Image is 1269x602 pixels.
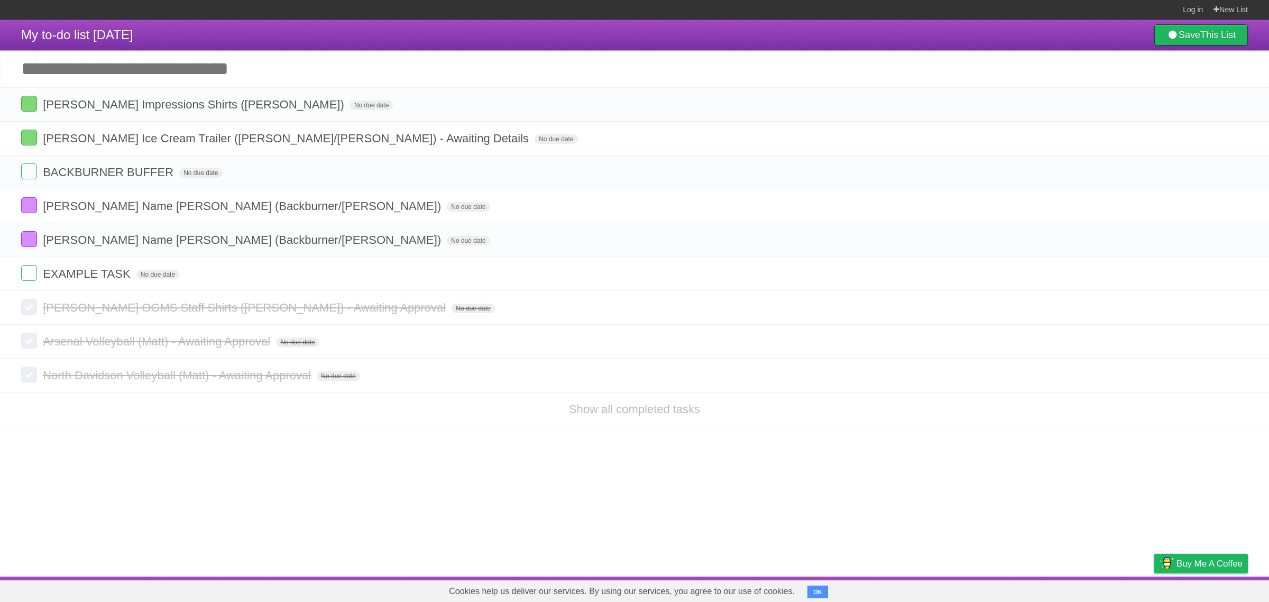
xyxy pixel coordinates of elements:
label: Done [21,130,37,145]
label: Done [21,96,37,112]
span: No due date [136,270,179,279]
a: Buy me a coffee [1154,554,1248,573]
label: Done [21,197,37,213]
a: Suggest a feature [1181,579,1248,599]
label: Done [21,163,37,179]
span: Buy me a coffee [1176,554,1243,573]
span: [PERSON_NAME] Name [PERSON_NAME] (Backburner/[PERSON_NAME]) [43,199,444,213]
a: About [1014,579,1036,599]
label: Done [21,299,37,315]
span: BACKBURNER BUFFER [43,166,176,179]
span: No due date [179,168,222,178]
span: No due date [452,304,494,313]
span: No due date [276,338,319,347]
span: EXAMPLE TASK [43,267,133,280]
img: Buy me a coffee [1160,554,1174,572]
label: Done [21,231,37,247]
a: Developers [1049,579,1091,599]
span: My to-do list [DATE] [21,28,133,42]
span: [PERSON_NAME] OGMS Staff Shirts ([PERSON_NAME]) - Awaiting Approval [43,301,448,314]
span: Arsenal Volleyball (Matt) - Awaiting Approval [43,335,273,348]
label: Done [21,333,37,349]
span: No due date [535,134,577,144]
span: No due date [447,236,490,245]
span: No due date [317,371,360,381]
label: Done [21,367,37,382]
span: No due date [447,202,490,212]
span: Cookies help us deliver our services. By using our services, you agree to our use of cookies. [438,581,805,602]
span: [PERSON_NAME] Name [PERSON_NAME] (Backburner/[PERSON_NAME]) [43,233,444,247]
label: Done [21,265,37,281]
a: Terms [1105,579,1128,599]
span: [PERSON_NAME] Ice Cream Trailer ([PERSON_NAME]/[PERSON_NAME]) - Awaiting Details [43,132,531,145]
button: OK [807,586,828,598]
span: North Davidson Volleyball (Matt) - Awaiting Approval [43,369,314,382]
a: SaveThis List [1154,24,1248,45]
span: [PERSON_NAME] Impressions Shirts ([PERSON_NAME]) [43,98,347,111]
a: Privacy [1141,579,1168,599]
span: No due date [350,101,393,110]
b: This List [1200,30,1236,40]
a: Show all completed tasks [569,403,700,416]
